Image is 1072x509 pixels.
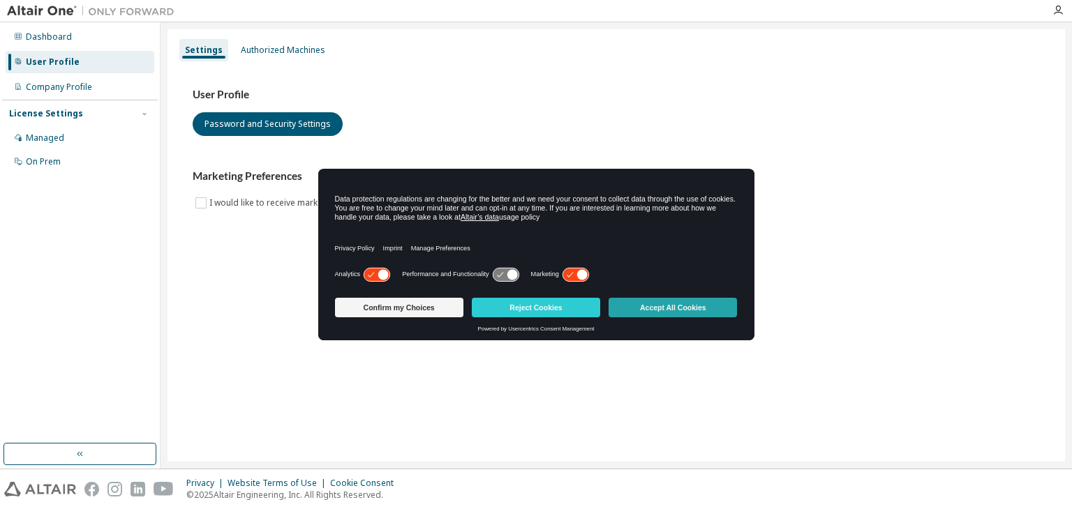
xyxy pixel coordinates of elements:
[9,108,83,119] div: License Settings
[107,482,122,496] img: instagram.svg
[4,482,76,496] img: altair_logo.svg
[193,88,1040,102] h3: User Profile
[131,482,145,496] img: linkedin.svg
[26,132,64,144] div: Managed
[7,4,181,18] img: Altair One
[241,45,325,56] div: Authorized Machines
[186,478,228,489] div: Privacy
[193,169,1040,183] h3: Marketing Preferences
[26,82,92,93] div: Company Profile
[26,56,80,68] div: User Profile
[186,489,402,501] p: © 2025 Altair Engineering, Inc. All Rights Reserved.
[26,156,61,167] div: On Prem
[228,478,330,489] div: Website Terms of Use
[154,482,174,496] img: youtube.svg
[209,195,414,211] label: I would like to receive marketing emails from Altair
[84,482,99,496] img: facebook.svg
[193,112,343,136] button: Password and Security Settings
[330,478,402,489] div: Cookie Consent
[185,45,223,56] div: Settings
[26,31,72,43] div: Dashboard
